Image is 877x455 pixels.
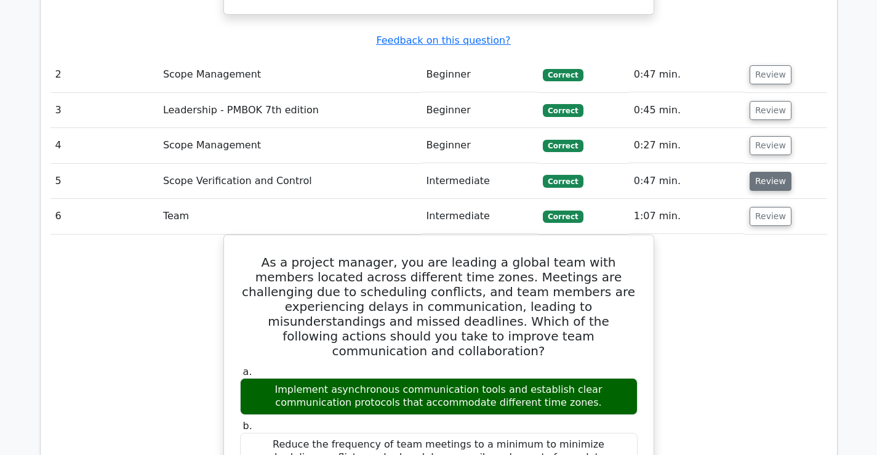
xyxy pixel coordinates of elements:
[158,93,422,128] td: Leadership - PMBOK 7th edition
[543,175,583,187] span: Correct
[543,69,583,81] span: Correct
[158,164,422,199] td: Scope Verification and Control
[158,128,422,163] td: Scope Management
[136,73,207,81] div: Keywords by Traffic
[750,65,791,84] button: Review
[422,57,539,92] td: Beginner
[629,164,745,199] td: 0:47 min.
[376,34,510,46] a: Feedback on this question?
[422,164,539,199] td: Intermediate
[243,366,252,377] span: a.
[629,128,745,163] td: 0:27 min.
[239,255,639,358] h5: As a project manager, you are leading a global team with members located across different time zo...
[629,93,745,128] td: 0:45 min.
[750,136,791,155] button: Review
[33,71,43,81] img: tab_domain_overview_orange.svg
[32,32,135,42] div: Domain: [DOMAIN_NAME]
[50,57,158,92] td: 2
[50,199,158,234] td: 6
[20,32,30,42] img: website_grey.svg
[750,172,791,191] button: Review
[158,199,422,234] td: Team
[422,199,539,234] td: Intermediate
[47,73,110,81] div: Domain Overview
[158,57,422,92] td: Scope Management
[122,71,132,81] img: tab_keywords_by_traffic_grey.svg
[20,20,30,30] img: logo_orange.svg
[629,199,745,234] td: 1:07 min.
[50,164,158,199] td: 5
[543,211,583,223] span: Correct
[750,101,791,120] button: Review
[34,20,60,30] div: v 4.0.25
[629,57,745,92] td: 0:47 min.
[422,128,539,163] td: Beginner
[243,420,252,432] span: b.
[240,378,638,415] div: Implement asynchronous communication tools and establish clear communication protocols that accom...
[50,93,158,128] td: 3
[750,207,791,226] button: Review
[543,140,583,152] span: Correct
[422,93,539,128] td: Beginner
[543,104,583,116] span: Correct
[50,128,158,163] td: 4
